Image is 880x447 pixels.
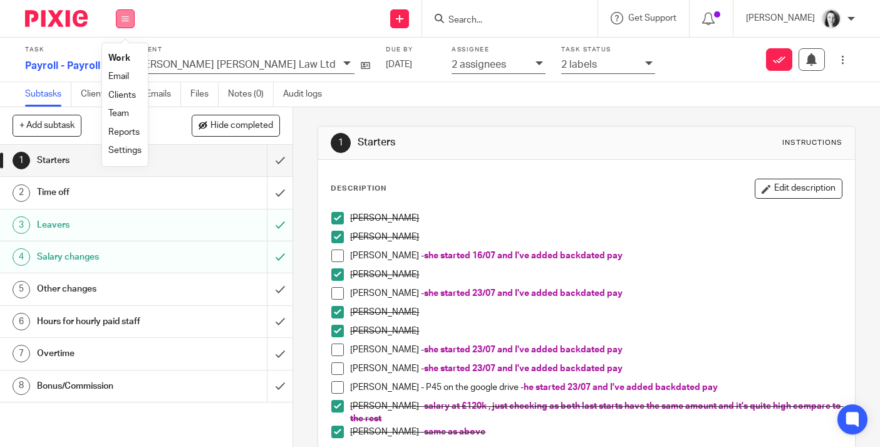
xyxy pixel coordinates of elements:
div: 7 [13,345,30,362]
a: Work [108,54,130,63]
label: Client [135,46,370,54]
h1: Overtime [37,344,182,363]
div: 2 [13,184,30,202]
label: Assignee [452,46,546,54]
p: Description [331,184,386,194]
p: [PERSON_NAME] [350,325,842,337]
div: 5 [13,281,30,298]
h1: Time off [37,183,182,202]
div: 6 [13,313,30,330]
span: same as above [424,428,485,436]
img: T1JH8BBNX-UMG48CW64-d2649b4fbe26-512.png [821,9,841,29]
p: [PERSON_NAME] - [350,362,842,375]
a: Reports [108,128,140,137]
div: 1 [331,133,351,153]
a: Subtasks [25,82,71,107]
h1: Bonus/Commission [37,377,182,396]
p: [PERSON_NAME] [350,268,842,281]
h1: Other changes [37,280,182,298]
h1: Salary changes [37,248,182,266]
p: 2 labels [561,59,597,70]
span: she started 23/07 and I've added backdated pay [424,289,623,298]
p: [PERSON_NAME] - [350,344,842,356]
p: [PERSON_NAME] [350,306,842,318]
span: he started 23/07 and I've added backdated pay [524,383,718,392]
p: [PERSON_NAME] - [350,426,842,438]
p: [PERSON_NAME] [350,212,842,224]
span: Hide completed [210,121,273,131]
a: Settings [108,146,142,155]
div: 8 [13,377,30,395]
label: Task [25,46,119,54]
p: [PERSON_NAME] - [350,250,842,262]
a: Email [108,72,129,81]
label: Due by [386,46,436,54]
img: Pixie [25,10,88,27]
div: 1 [13,152,30,169]
div: 3 [13,216,30,234]
p: [PERSON_NAME] - P45 on the google drive - [350,381,842,394]
a: Client tasks [81,82,137,107]
a: Notes (0) [228,82,274,107]
h1: Leavers [37,216,182,234]
p: [PERSON_NAME] - [350,400,842,426]
span: Get Support [628,14,676,23]
button: Edit description [755,179,842,199]
h1: Hours for hourly paid staff [37,312,182,331]
a: Clients [108,91,136,100]
button: Hide completed [192,115,280,136]
p: 2 assignees [452,59,506,70]
a: Emails [146,82,181,107]
a: Files [190,82,219,107]
span: she started 23/07 and I've added backdated pay [424,364,623,373]
div: 4 [13,248,30,266]
p: [PERSON_NAME] [350,231,842,243]
div: Instructions [782,138,842,148]
a: Audit logs [283,82,331,107]
span: she started 16/07 and I've added backdated pay [424,251,623,260]
span: [DATE] [386,60,412,69]
p: [PERSON_NAME] [746,12,815,24]
label: Task status [561,46,655,54]
p: [PERSON_NAME] - [350,287,842,300]
h1: Starters [37,151,182,170]
p: [PERSON_NAME] [PERSON_NAME] Law Ltd [135,59,336,70]
span: she started 23/07 and I've added backdated pay [424,345,623,354]
input: Search [447,15,560,26]
span: salary at £120k , just checking as both last starts have the same amount and it's quite high comp... [350,402,843,423]
a: Team [108,109,129,118]
h1: Starters [358,136,613,149]
button: + Add subtask [13,115,81,136]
